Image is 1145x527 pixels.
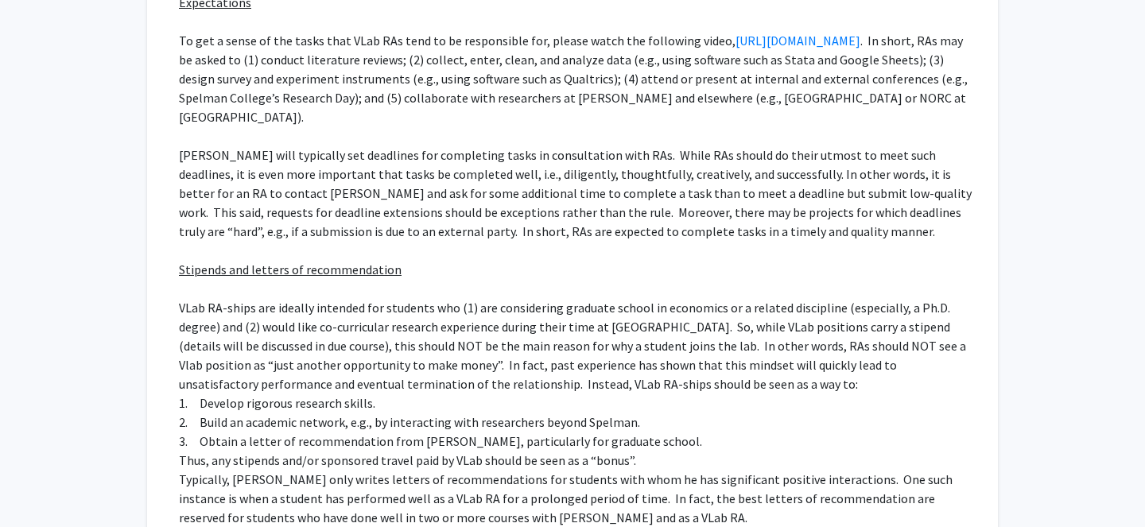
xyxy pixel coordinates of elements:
[736,33,860,48] a: [URL][DOMAIN_NAME]
[179,31,978,126] p: To get a sense of the tasks that VLab RAs tend to be responsible for, please watch the following ...
[179,393,978,413] p: 1. Develop rigorous research skills.
[179,451,978,470] p: Thus, any stipends and/or sponsored travel paid by VLab should be seen as a “bonus”.
[179,432,978,451] p: 3. Obtain a letter of recommendation from [PERSON_NAME], particularly for graduate school.
[179,262,402,277] u: Stipends and letters of recommendation
[179,413,978,432] p: 2. Build an academic network, e.g., by interacting with researchers beyond Spelman.
[179,298,978,393] p: VLab RA-ships are ideally intended for students who (1) are considering graduate school in econom...
[12,455,68,515] iframe: Chat
[179,145,978,241] p: [PERSON_NAME] will typically set deadlines for completing tasks in consultation with RAs. While R...
[179,470,978,527] p: Typically, [PERSON_NAME] only writes letters of recommendations for students with whom he has sig...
